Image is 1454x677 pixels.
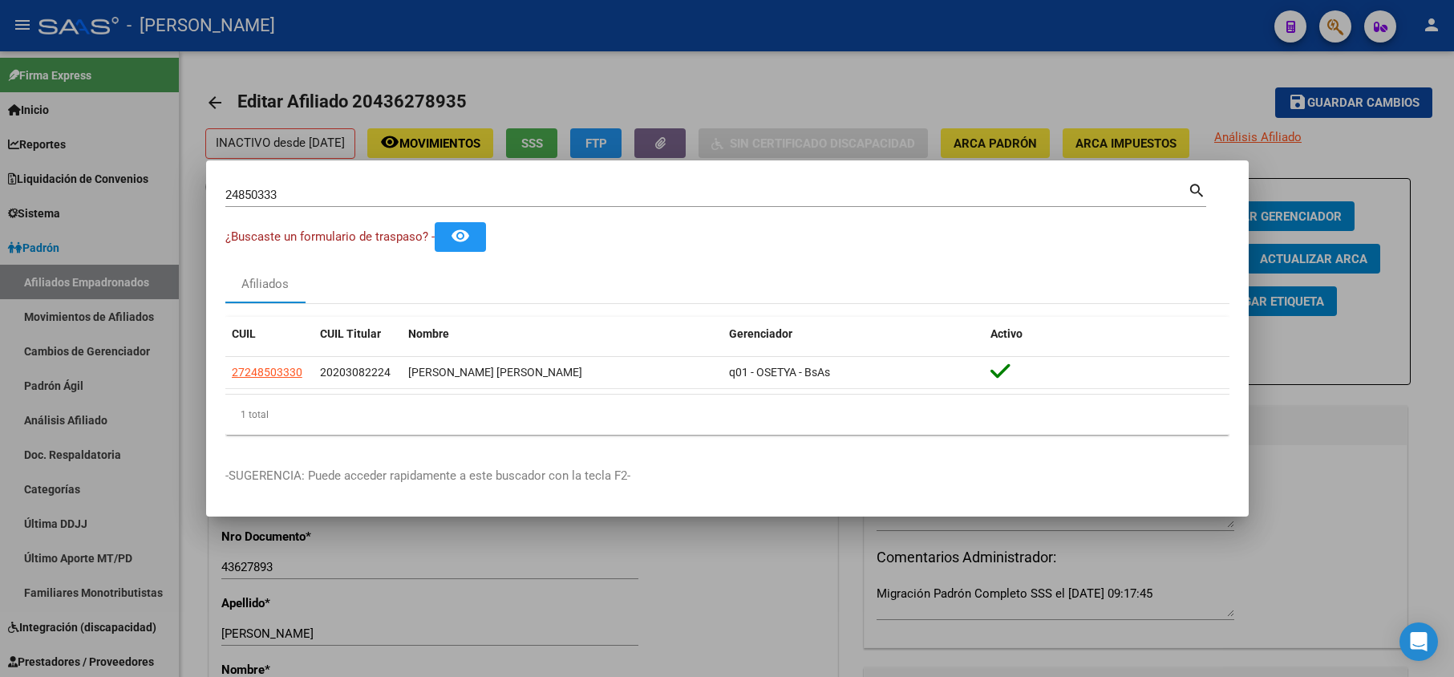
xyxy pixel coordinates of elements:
[1188,180,1206,199] mat-icon: search
[320,366,391,379] span: 20203082224
[729,366,830,379] span: q01 - OSETYA - BsAs
[990,327,1023,340] span: Activo
[225,395,1229,435] div: 1 total
[225,467,1229,485] p: -SUGERENCIA: Puede acceder rapidamente a este buscador con la tecla F2-
[408,327,449,340] span: Nombre
[225,317,314,351] datatable-header-cell: CUIL
[225,229,435,244] span: ¿Buscaste un formulario de traspaso? -
[451,226,470,245] mat-icon: remove_red_eye
[314,317,402,351] datatable-header-cell: CUIL Titular
[232,327,256,340] span: CUIL
[320,327,381,340] span: CUIL Titular
[984,317,1229,351] datatable-header-cell: Activo
[723,317,984,351] datatable-header-cell: Gerenciador
[241,275,289,294] div: Afiliados
[232,366,302,379] span: 27248503330
[408,363,716,382] div: [PERSON_NAME] [PERSON_NAME]
[402,317,723,351] datatable-header-cell: Nombre
[1399,622,1438,661] div: Open Intercom Messenger
[729,327,792,340] span: Gerenciador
